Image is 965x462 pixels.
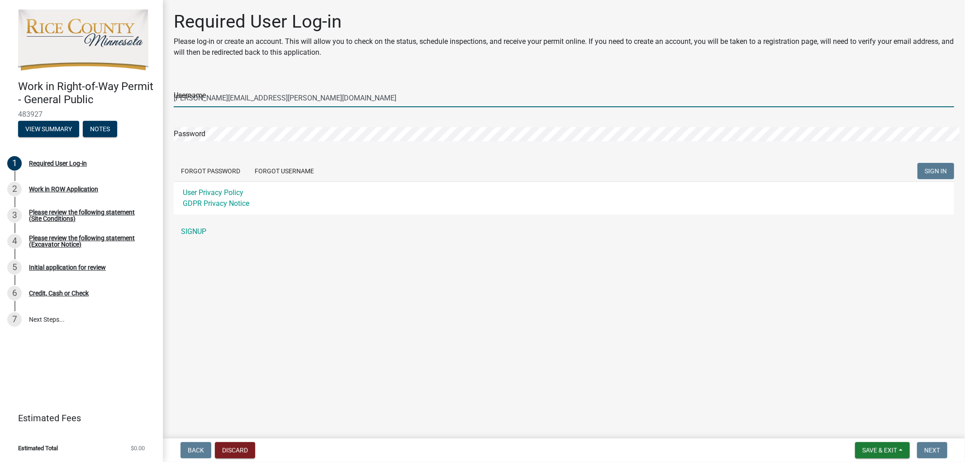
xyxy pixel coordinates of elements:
button: Forgot Password [174,163,247,179]
div: Initial application for review [29,264,106,271]
div: Required User Log-in [29,160,87,167]
a: SIGNUP [174,223,954,241]
div: Credit, Cash or Check [29,290,89,296]
a: Estimated Fees [7,409,148,427]
div: 6 [7,286,22,300]
button: Forgot Username [247,163,321,179]
div: Please review the following statement (Site Conditions) [29,209,148,222]
a: GDPR Privacy Notice [183,199,249,208]
button: SIGN IN [917,163,954,179]
span: $0.00 [131,445,145,451]
div: 1 [7,156,22,171]
span: Back [188,447,204,454]
button: View Summary [18,121,79,137]
span: Next [924,447,940,454]
div: 3 [7,208,22,223]
div: 7 [7,312,22,327]
p: Please log-in or create an account. This will allow you to check on the status, schedule inspecti... [174,36,954,58]
h1: Required User Log-in [174,11,954,33]
div: 5 [7,260,22,275]
button: Back [181,442,211,458]
wm-modal-confirm: Notes [83,126,117,133]
a: User Privacy Policy [183,188,243,197]
wm-modal-confirm: Summary [18,126,79,133]
span: Save & Exit [862,447,897,454]
button: Notes [83,121,117,137]
span: Estimated Total [18,445,58,451]
button: Save & Exit [855,442,910,458]
button: Discard [215,442,255,458]
div: 2 [7,182,22,196]
img: Rice County, Minnesota [18,10,148,71]
span: 483927 [18,110,145,119]
div: Please review the following statement (Excavator Notice) [29,235,148,248]
div: 4 [7,234,22,248]
h4: Work in Right-of-Way Permit - General Public [18,80,156,106]
span: SIGN IN [925,167,947,175]
button: Next [917,442,947,458]
div: Work in ROW Application [29,186,98,192]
